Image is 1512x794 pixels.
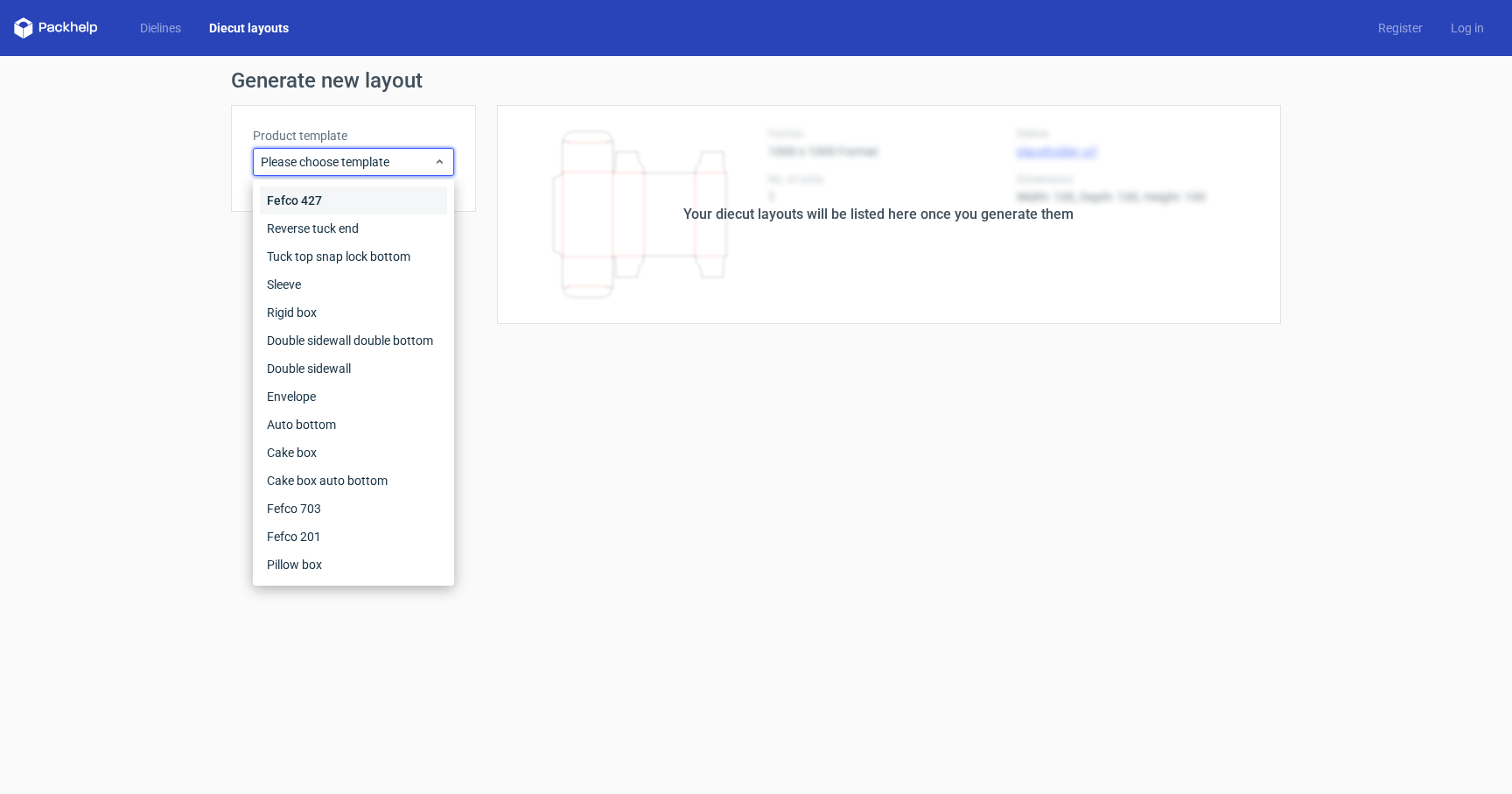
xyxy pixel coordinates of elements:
h1: Generate new layout [231,70,1281,91]
label: Product template [253,127,454,144]
div: Sleeve [260,271,447,299]
div: Cake box auto bottom [260,467,447,495]
div: Reverse tuck end [260,214,447,242]
div: Double sidewall double bottom [260,327,447,355]
div: Fefco 201 [260,523,447,551]
div: Cake box [260,439,447,467]
a: Dielines [126,19,195,37]
div: Your diecut layouts will be listed here once you generate them [683,204,1074,225]
div: Rigid box [260,299,447,327]
div: Envelope [260,383,447,411]
a: Diecut layouts [195,19,303,37]
div: Double sidewall [260,355,447,383]
div: Pillow box [260,551,447,579]
div: Fefco 703 [260,495,447,523]
a: Register [1364,19,1437,37]
div: Tuck top snap lock bottom [260,242,447,271]
span: Please choose template [261,153,433,171]
a: Log in [1437,19,1498,37]
div: Fefco 427 [260,186,447,214]
div: Auto bottom [260,411,447,439]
